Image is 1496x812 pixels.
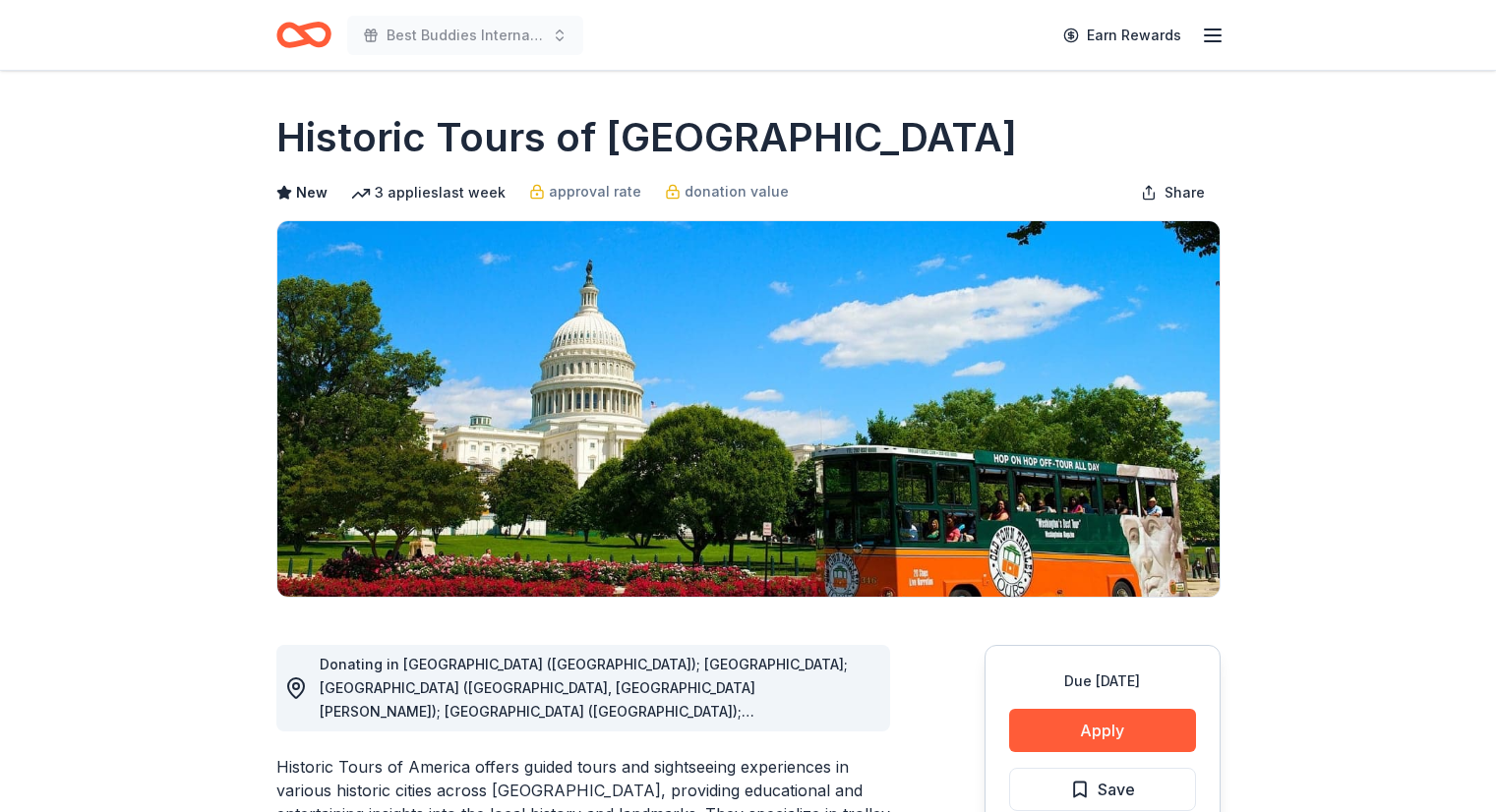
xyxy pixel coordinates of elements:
[1051,18,1193,53] a: Earn Rewards
[1009,768,1196,811] button: Save
[1009,669,1196,693] div: Due [DATE]
[529,180,641,203] a: approval rate
[1098,777,1135,802] span: Save
[351,181,506,204] div: 3 applies last week
[685,180,789,203] span: donation value
[296,181,328,204] span: New
[1009,709,1196,752] button: Apply
[276,12,331,58] a: Home
[276,110,1017,165] h1: Historic Tours of [GEOGRAPHIC_DATA]
[320,656,848,767] span: Donating in [GEOGRAPHIC_DATA] ([GEOGRAPHIC_DATA]); [GEOGRAPHIC_DATA]; [GEOGRAPHIC_DATA] ([GEOGRAP...
[665,180,789,203] a: donation value
[347,16,583,55] button: Best Buddies International, [GEOGRAPHIC_DATA], Champion of the Year Gala
[1125,173,1221,212] button: Share
[387,24,544,47] span: Best Buddies International, [GEOGRAPHIC_DATA], Champion of the Year Gala
[277,221,1220,597] img: Image for Historic Tours of America
[1165,181,1205,204] span: Share
[549,180,641,203] span: approval rate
